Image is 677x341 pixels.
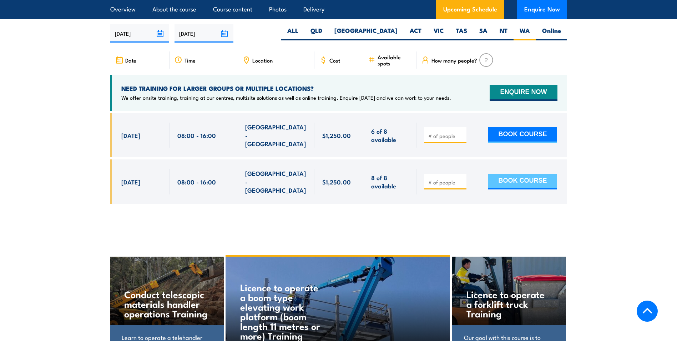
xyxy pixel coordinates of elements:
[466,289,551,318] h4: Licence to operate a forklift truck Training
[329,57,340,63] span: Cost
[431,57,477,63] span: How many people?
[371,173,409,190] span: 8 of 8 available
[322,178,351,186] span: $1,250.00
[245,169,307,194] span: [GEOGRAPHIC_DATA] - [GEOGRAPHIC_DATA]
[177,131,216,139] span: 08:00 - 16:00
[240,282,324,340] h4: Licence to operate a boom type elevating work platform (boom length 11 metres or more) Training
[536,26,567,40] label: Online
[428,26,450,40] label: VIC
[322,131,351,139] span: $1,250.00
[185,57,196,63] span: Time
[404,26,428,40] label: ACT
[175,24,233,43] input: To date
[514,26,536,40] label: WA
[494,26,514,40] label: NT
[110,24,169,43] input: From date
[121,131,140,139] span: [DATE]
[252,57,273,63] span: Location
[428,132,464,139] input: # of people
[177,178,216,186] span: 08:00 - 16:00
[428,179,464,186] input: # of people
[378,54,411,66] span: Available spots
[245,123,307,148] span: [GEOGRAPHIC_DATA] - [GEOGRAPHIC_DATA]
[473,26,494,40] label: SA
[490,85,557,101] button: ENQUIRE NOW
[488,174,557,189] button: BOOK COURSE
[125,57,136,63] span: Date
[121,94,451,101] p: We offer onsite training, training at our centres, multisite solutions as well as online training...
[304,26,328,40] label: QLD
[121,178,140,186] span: [DATE]
[450,26,473,40] label: TAS
[281,26,304,40] label: ALL
[121,84,451,92] h4: NEED TRAINING FOR LARGER GROUPS OR MULTIPLE LOCATIONS?
[488,127,557,143] button: BOOK COURSE
[124,289,209,318] h4: Conduct telescopic materials handler operations Training
[328,26,404,40] label: [GEOGRAPHIC_DATA]
[371,127,409,144] span: 6 of 8 available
